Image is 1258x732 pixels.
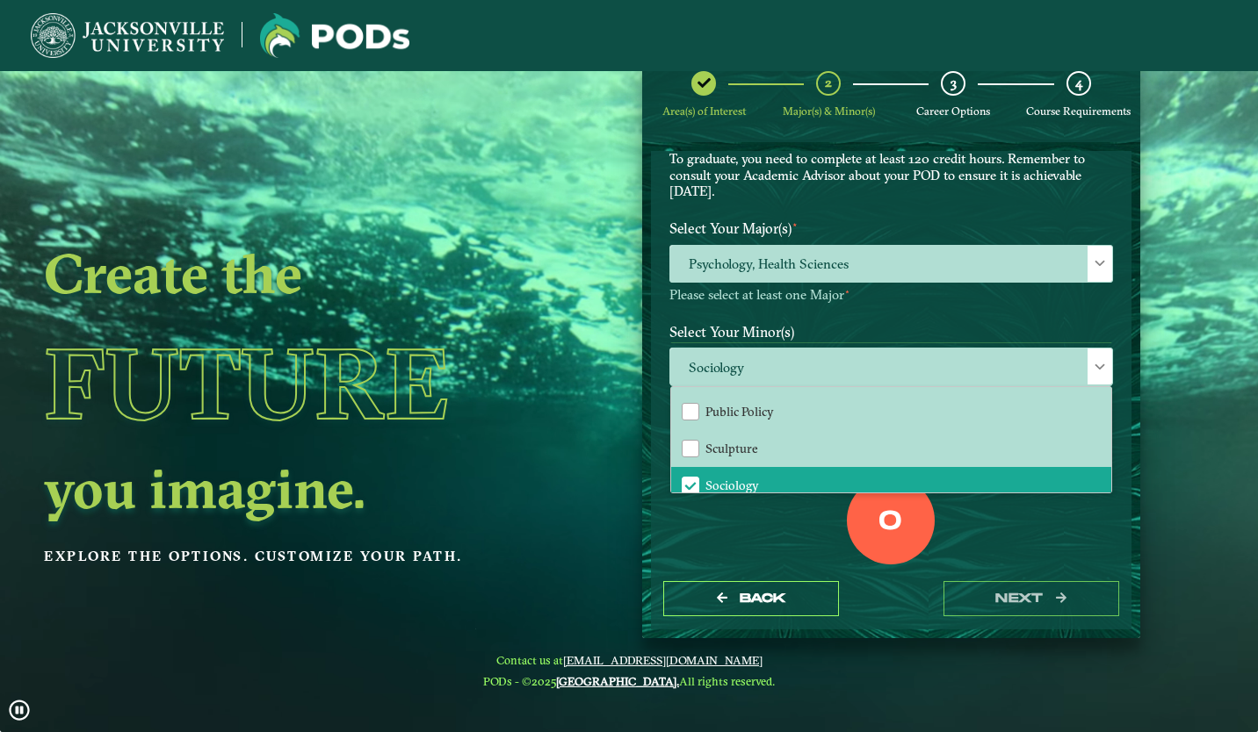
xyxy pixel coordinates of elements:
[671,467,1111,504] li: Sociology
[916,104,990,118] span: Career Options
[943,581,1119,617] button: next
[656,316,1126,348] label: Select Your Minor(s)
[483,653,775,667] span: Contact us at
[656,212,1126,245] label: Select Your Major(s)
[563,653,763,667] a: [EMAIL_ADDRESS][DOMAIN_NAME]
[1075,75,1082,91] span: 4
[792,218,799,231] sup: ⋆
[483,674,775,688] span: PODs - ©2025 All rights reserved.
[705,441,758,456] span: Sculpture
[670,348,1112,386] span: Sociology
[783,104,875,118] span: Major(s) & Minor(s)
[878,506,902,539] label: 0
[844,285,850,298] sup: ⋆
[671,393,1111,430] li: Public Policy
[670,246,1112,283] span: Psychology, Health Sciences
[44,543,522,570] p: Explore the options. Customize your path.
[44,304,522,463] h1: Future
[260,13,409,58] img: Jacksonville University logo
[705,404,774,420] span: Public Policy
[740,591,786,606] span: Back
[44,248,522,298] h2: Create the
[951,75,957,91] span: 3
[662,104,746,118] span: Area(s) of Interest
[31,13,224,58] img: Jacksonville University logo
[556,674,679,688] a: [GEOGRAPHIC_DATA].
[1026,104,1131,118] span: Course Requirements
[44,463,522,513] h2: you imagine.
[671,430,1111,467] li: Sculpture
[663,581,839,617] button: Back
[705,477,759,493] span: Sociology
[669,287,1113,304] p: Please select at least one Major
[825,75,832,91] span: 2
